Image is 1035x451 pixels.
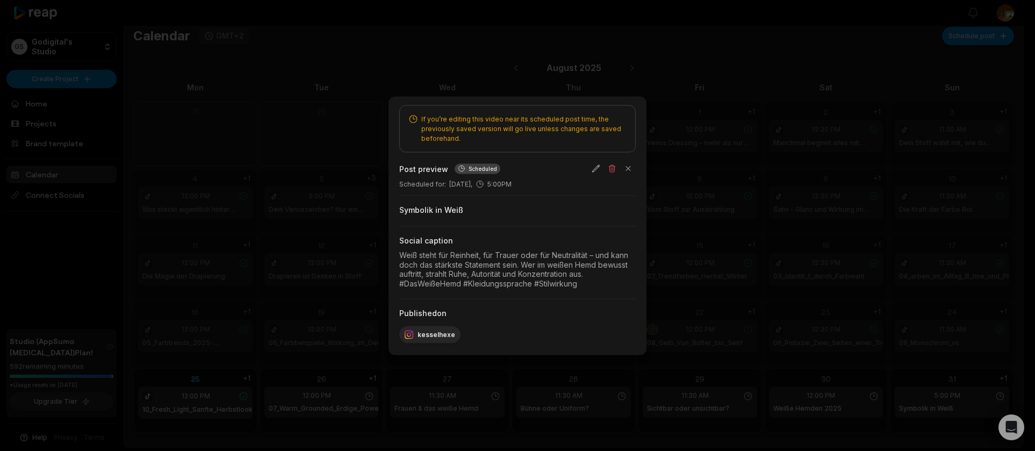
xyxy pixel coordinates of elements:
[399,307,636,318] div: Published on
[421,114,627,143] span: If you’re editing this video near its scheduled post time, the previously saved version will go l...
[399,204,636,215] div: Symbolik in Weiß
[399,179,636,189] div: [DATE], 5:00PM
[399,250,636,288] div: Weiß steht für Reinheit, für Trauer oder für Neutralität – und kann doch das stärkste Statement s...
[399,179,446,189] span: Scheduled for :
[399,235,636,246] div: Social caption
[469,164,497,173] span: Scheduled
[399,163,448,174] h2: Post preview
[399,326,461,343] div: kesselhexe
